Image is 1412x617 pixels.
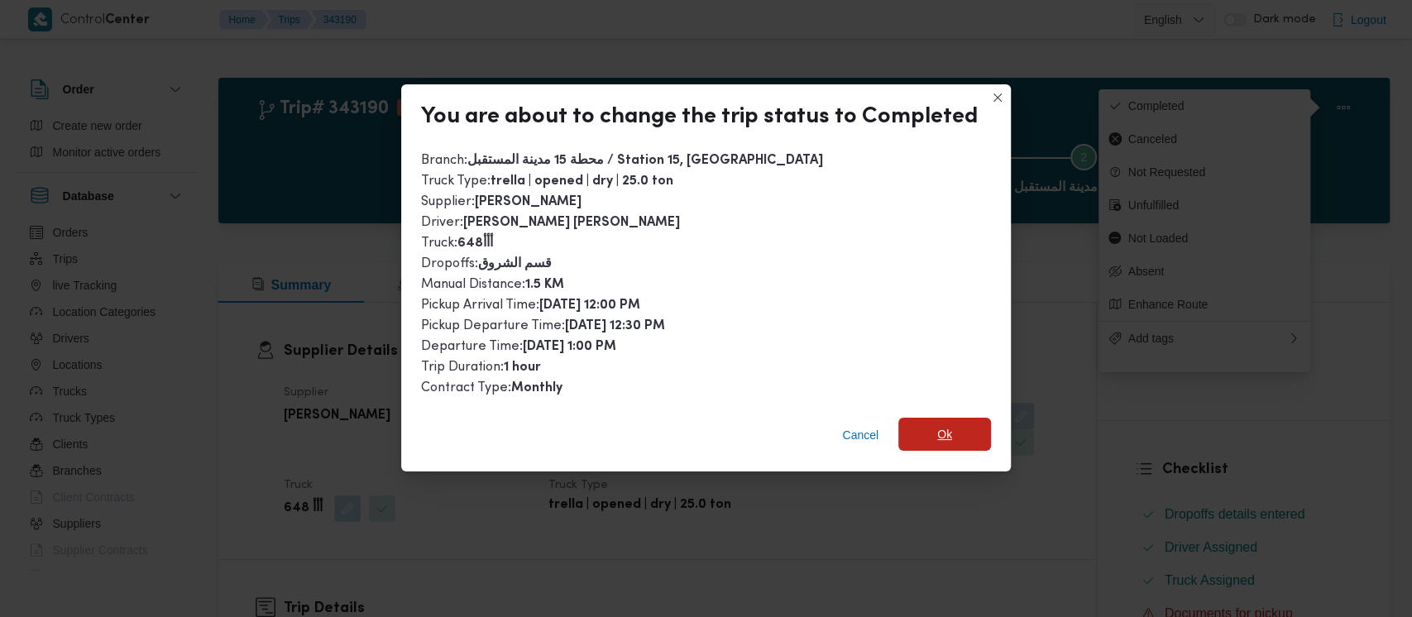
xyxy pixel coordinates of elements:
[539,299,640,312] b: [DATE] 12:00 PM
[421,319,665,332] span: Pickup Departure Time :
[421,104,978,131] div: You are about to change the trip status to Completed
[511,382,562,395] b: Monthly
[421,299,640,312] span: Pickup Arrival Time :
[421,175,673,188] span: Truck Type :
[478,258,552,270] b: قسم الشروق
[523,341,616,353] b: [DATE] 1:00 PM
[988,88,1008,108] button: Closes this modal window
[898,418,991,451] button: Ok
[467,155,823,167] b: محطة 15 مدينة المستقبل / Station 15, [GEOGRAPHIC_DATA]
[457,237,493,250] b: 648أأأ
[421,154,823,167] span: Branch :
[842,425,878,445] span: Cancel
[421,278,564,291] span: Manual Distance :
[565,320,665,332] b: [DATE] 12:30 PM
[421,381,562,395] span: Contract Type :
[463,217,680,229] b: [PERSON_NAME] [PERSON_NAME]
[421,257,552,270] span: Dropoffs :
[937,424,952,444] span: Ok
[421,340,616,353] span: Departure Time :
[835,419,885,452] button: Cancel
[421,237,493,250] span: Truck :
[491,175,673,188] b: trella | opened | dry | 25.0 ton
[421,361,541,374] span: Trip Duration :
[475,196,582,208] b: [PERSON_NAME]
[504,361,541,374] b: 1 hour
[421,195,582,208] span: Supplier :
[421,216,680,229] span: Driver :
[525,279,564,291] b: 1.5 KM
